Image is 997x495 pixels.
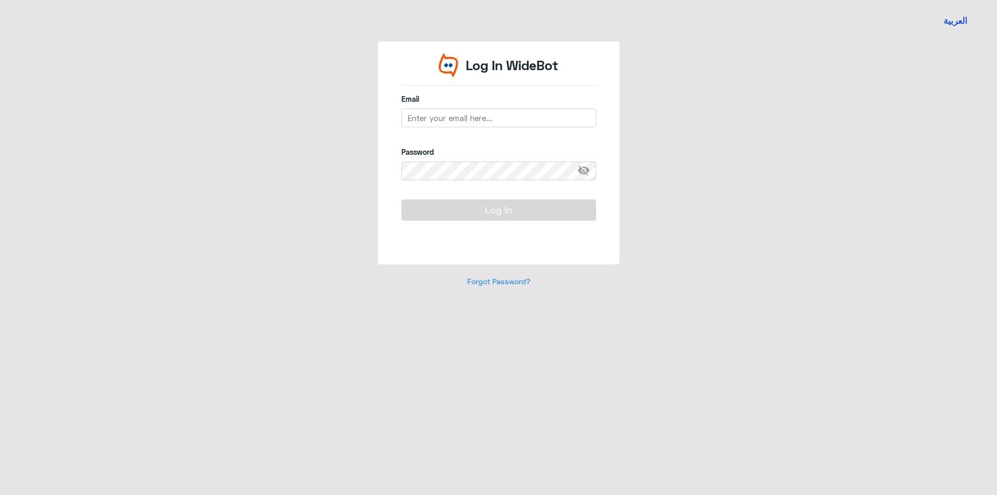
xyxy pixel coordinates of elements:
[401,109,596,127] input: Enter your email here...
[401,199,596,220] button: Log In
[401,146,596,157] label: Password
[439,53,459,77] img: Widebot Logo
[944,15,967,28] button: العربية
[577,162,596,180] span: visibility_off
[401,93,596,104] label: Email
[937,8,974,34] a: Switch language
[467,277,530,286] a: Forgot Password?
[466,56,558,75] p: Log In WideBot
